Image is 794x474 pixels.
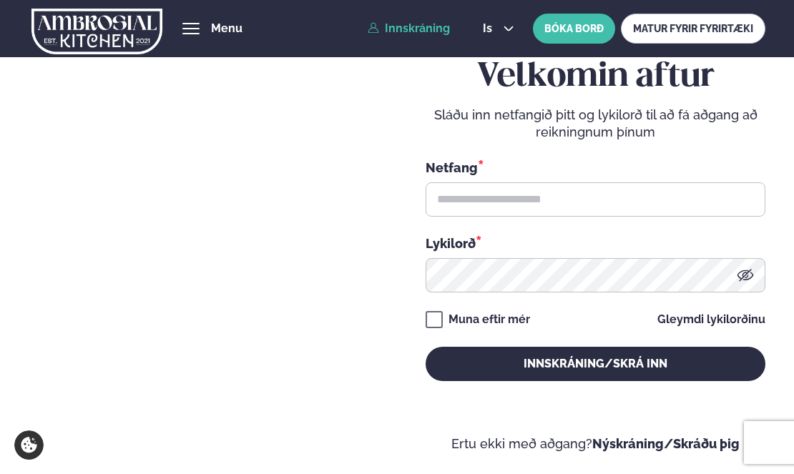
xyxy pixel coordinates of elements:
p: Sláðu inn netfangið þitt og lykilorð til að fá aðgang að reikningnum þínum [426,107,765,141]
a: Cookie settings [14,430,44,460]
button: Innskráning/Skrá inn [426,347,765,381]
div: Netfang [426,158,765,177]
a: MATUR FYRIR FYRIRTÆKI [621,14,765,44]
span: is [483,23,496,34]
a: Gleymdi lykilorðinu [657,314,765,325]
h2: Velkomin á Ambrosial kitchen! [29,247,325,367]
h2: Velkomin aftur [426,57,765,97]
p: Ef eitthvað sameinar fólk, þá er [PERSON_NAME] matarferðalag. [29,382,325,416]
a: Innskráning [368,22,450,35]
p: Ertu ekki með aðgang? [426,435,765,453]
button: is [471,23,525,34]
div: Lykilorð [426,234,765,252]
a: Nýskráning/Skráðu þig [592,436,740,451]
img: logo [31,2,162,61]
button: hamburger [182,20,200,37]
button: BÓKA BORÐ [533,14,615,44]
